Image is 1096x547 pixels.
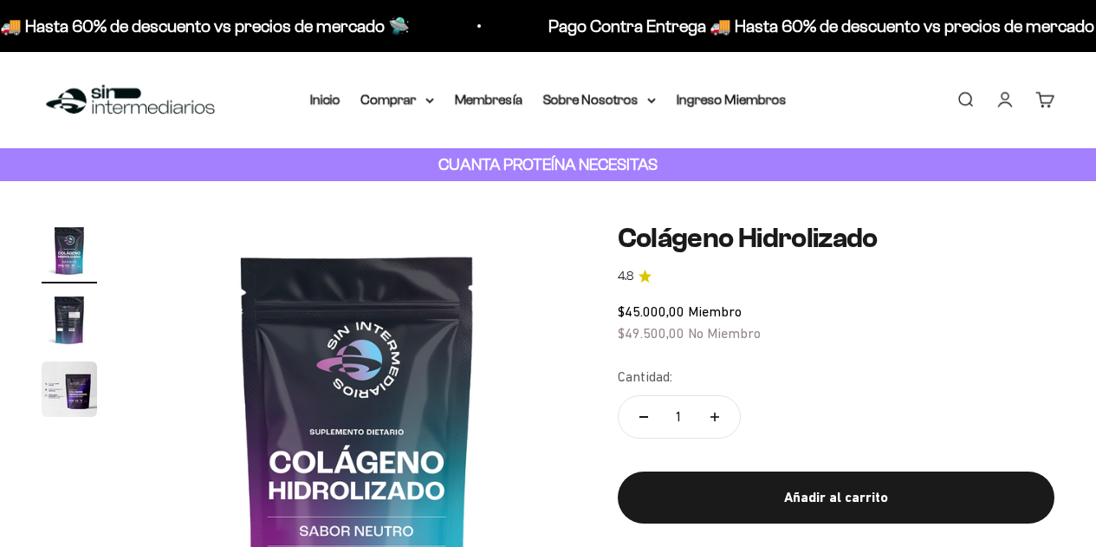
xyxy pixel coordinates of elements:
a: Membresía [455,92,522,107]
div: Añadir al carrito [652,486,1020,509]
a: Ingreso Miembros [677,92,787,107]
span: $45.000,00 [618,303,684,319]
button: Ir al artículo 3 [42,361,97,422]
button: Añadir al carrito [618,472,1054,524]
summary: Comprar [361,88,434,111]
img: Colágeno Hidrolizado [42,361,97,417]
summary: Sobre Nosotros [543,88,656,111]
img: Colágeno Hidrolizado [42,292,97,348]
h1: Colágeno Hidrolizado [618,223,1054,253]
span: 4.8 [618,267,633,286]
button: Reducir cantidad [619,396,669,438]
span: Miembro [688,303,742,319]
img: Colágeno Hidrolizado [42,223,97,278]
span: No Miembro [688,325,761,341]
a: Inicio [310,92,340,107]
a: 4.84.8 de 5.0 estrellas [618,267,1054,286]
button: Ir al artículo 2 [42,292,97,353]
strong: CUANTA PROTEÍNA NECESITAS [438,155,658,173]
button: Ir al artículo 1 [42,223,97,283]
span: $49.500,00 [618,325,684,341]
button: Aumentar cantidad [690,396,740,438]
label: Cantidad: [618,366,672,388]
